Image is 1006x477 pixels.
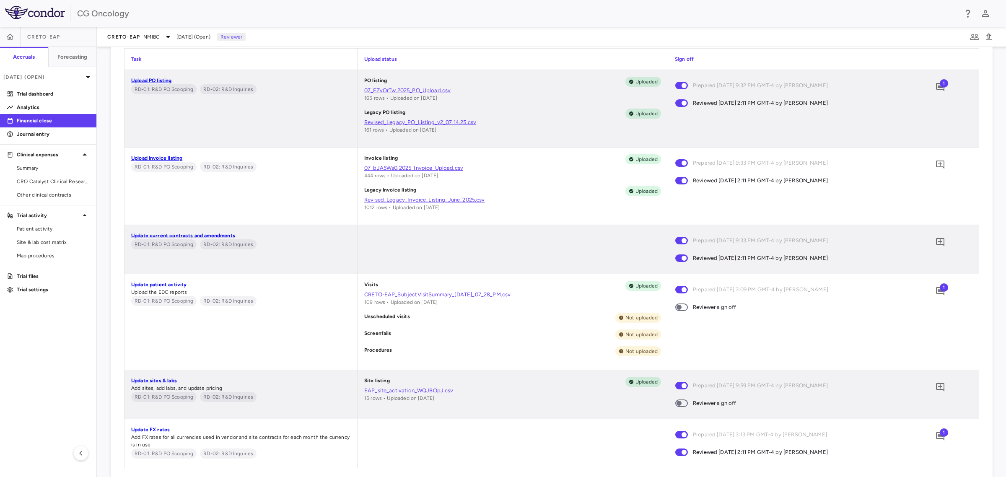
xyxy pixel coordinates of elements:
[131,393,197,401] span: RD-01: R&D PO Scooping
[935,160,945,170] svg: Add comment
[364,95,437,101] span: 165 rows • Uploaded on [DATE]
[200,86,257,93] span: RD-02: R&D Inquiries
[131,78,172,83] a: Upload PO listing
[364,186,416,196] p: Legacy Invoice listing
[693,81,828,90] span: Prepared [DATE] 9:32 PM GMT-4 by [PERSON_NAME]
[632,110,661,117] span: Uploaded
[693,430,827,439] span: Prepared [DATE] 3:13 PM GMT-4 by [PERSON_NAME]
[364,196,661,204] a: Revised_Legacy_Invoice_Listing_June_2025.csv
[131,450,197,457] span: RD-01: R&D PO Scooping
[131,392,197,402] span: On a quarterly basis, to ensure completeness and accuracy of the accrual workbooks, an Open PO Re...
[200,162,257,172] span: Quarterly, the Clinical consultant or designee inquires of individuals in the R&D department to g...
[17,238,90,246] span: Site & lab cost matrix
[364,329,392,340] p: Screenfails
[200,392,257,402] span: Quarterly, the Clinical consultant or designee inquires of individuals in the R&D department to g...
[364,55,661,63] p: Upload status
[364,281,378,291] p: Visits
[200,297,257,305] span: RD-02: R&D Inquiries
[131,297,197,305] span: RD-01: R&D PO Scooping
[17,212,80,219] p: Trial activity
[632,156,661,163] span: Uploaded
[13,53,35,61] h6: Accruals
[364,127,436,133] span: 161 rows • Uploaded on [DATE]
[17,191,90,199] span: Other clinical contracts
[131,86,197,93] span: RD-01: R&D PO Scooping
[364,346,392,356] p: Procedures
[935,382,945,392] svg: Add comment
[131,239,197,249] span: On a quarterly basis, to ensure completeness and accuracy of the accrual workbooks, an Open PO Re...
[200,241,257,248] span: RD-02: R&D Inquiries
[622,347,661,355] span: Not uploaded
[131,427,170,433] a: Update FX rates
[5,6,65,19] img: logo-full-SnFGN8VE.png
[57,53,88,61] h6: Forecasting
[17,104,90,111] p: Analytics
[364,109,406,119] p: Legacy PO listing
[933,380,947,394] button: Add comment
[217,33,246,41] p: Reviewer
[200,393,257,401] span: RD-02: R&D Inquiries
[131,448,197,459] span: On a quarterly basis, to ensure completeness and accuracy of the accrual workbooks, an Open PO Re...
[693,99,828,108] span: Reviewed [DATE] 2:11 PM GMT-4 by [PERSON_NAME]
[940,79,948,88] span: 1
[364,154,398,164] p: Invoice listing
[364,87,661,94] a: 07_FZvOrTw.2025_PO_Upload.csv
[17,164,90,172] span: Summary
[17,252,90,259] span: Map procedures
[131,296,197,306] span: On a quarterly basis, to ensure completeness and accuracy of the accrual workbooks, an Open PO Re...
[935,286,945,296] svg: Add comment
[364,291,661,298] a: CRETO-EAP_SubjectVisitSummary_[DATE]_07_28_PM.csv
[143,33,160,41] span: NMIBC
[17,130,90,138] p: Journal entry
[940,428,948,437] span: 1
[933,429,947,443] button: Add comment
[632,378,661,386] span: Uploaded
[200,448,257,459] span: Quarterly, the Clinical consultant or designee inquires of individuals in the R&D department to g...
[675,55,894,63] p: Sign off
[364,377,390,387] p: Site listing
[693,285,828,294] span: Prepared [DATE] 3:09 PM GMT-4 by [PERSON_NAME]
[131,289,187,295] span: Upload the EDC reports
[364,77,387,87] p: PO listing
[933,80,947,94] button: Add comment
[933,284,947,298] button: Add comment
[632,282,661,290] span: Uploaded
[693,303,736,312] span: Reviewer sign off
[131,378,177,384] a: Update sites & labs
[632,78,661,86] span: Uploaded
[693,176,828,185] span: Reviewed [DATE] 2:11 PM GMT-4 by [PERSON_NAME]
[131,241,197,248] span: RD-01: R&D PO Scooping
[131,434,350,448] span: Add FX rates for all currencies used in vendor and site contracts for each month the currency is ...
[200,296,257,306] span: Quarterly, the Clinical consultant or designee inquires of individuals in the R&D department to g...
[17,117,90,124] p: Financial close
[364,313,410,323] p: Unscheduled visits
[17,286,90,293] p: Trial settings
[200,163,257,171] span: RD-02: R&D Inquiries
[17,225,90,233] span: Patient activity
[693,448,828,457] span: Reviewed [DATE] 2:11 PM GMT-4 by [PERSON_NAME]
[107,34,140,40] span: CRETO-EAP
[632,187,661,195] span: Uploaded
[200,239,257,249] span: Quarterly, the Clinical consultant or designee inquires of individuals in the R&D department to g...
[935,237,945,247] svg: Add comment
[17,272,90,280] p: Trial files
[17,178,90,185] span: CRO Catalyst Clinical Research
[131,385,222,391] span: Add sites, add labs, and update pricing
[17,90,90,98] p: Trial dashboard
[131,84,197,94] span: On a quarterly basis, to ensure completeness and accuracy of the accrual workbooks, an Open PO Re...
[693,381,828,390] span: Prepared [DATE] 9:59 PM GMT-4 by [PERSON_NAME]
[622,314,661,321] span: Not uploaded
[933,158,947,172] button: Add comment
[131,55,350,63] p: Task
[933,235,947,249] button: Add comment
[131,162,197,172] span: On a quarterly basis, to ensure completeness and accuracy of the accrual workbooks, an Open PO Re...
[200,450,257,457] span: RD-02: R&D Inquiries
[364,173,438,179] span: 444 rows • Uploaded on [DATE]
[364,164,661,172] a: 07_bJA5Ws0.2025_Invoice_Upload.csv
[131,163,197,171] span: RD-01: R&D PO Scooping
[3,73,83,81] p: [DATE] (Open)
[131,155,182,161] a: Upload invoice listing
[200,84,257,94] span: Quarterly, the Clinical consultant or designee inquires of individuals in the R&D department to g...
[176,33,210,41] span: [DATE] (Open)
[693,254,828,263] span: Reviewed [DATE] 2:11 PM GMT-4 by [PERSON_NAME]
